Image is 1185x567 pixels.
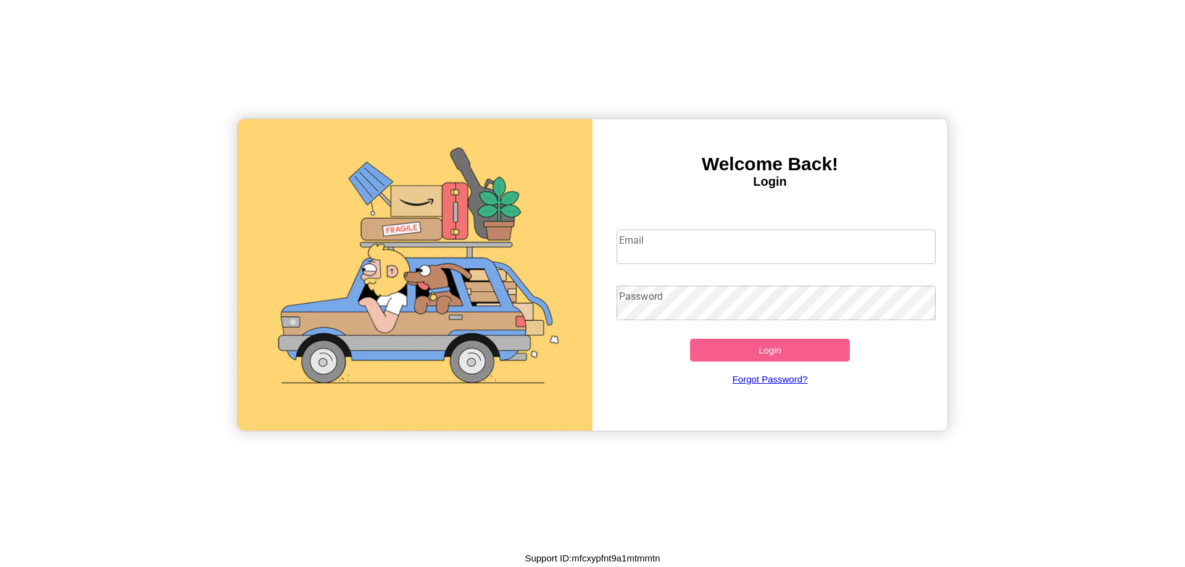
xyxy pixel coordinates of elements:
[610,362,930,397] a: Forgot Password?
[592,154,947,175] h3: Welcome Back!
[238,119,592,431] img: gif
[690,339,850,362] button: Login
[525,550,660,566] p: Support ID: mfcxypfnt9a1mtmmtn
[592,175,947,189] h4: Login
